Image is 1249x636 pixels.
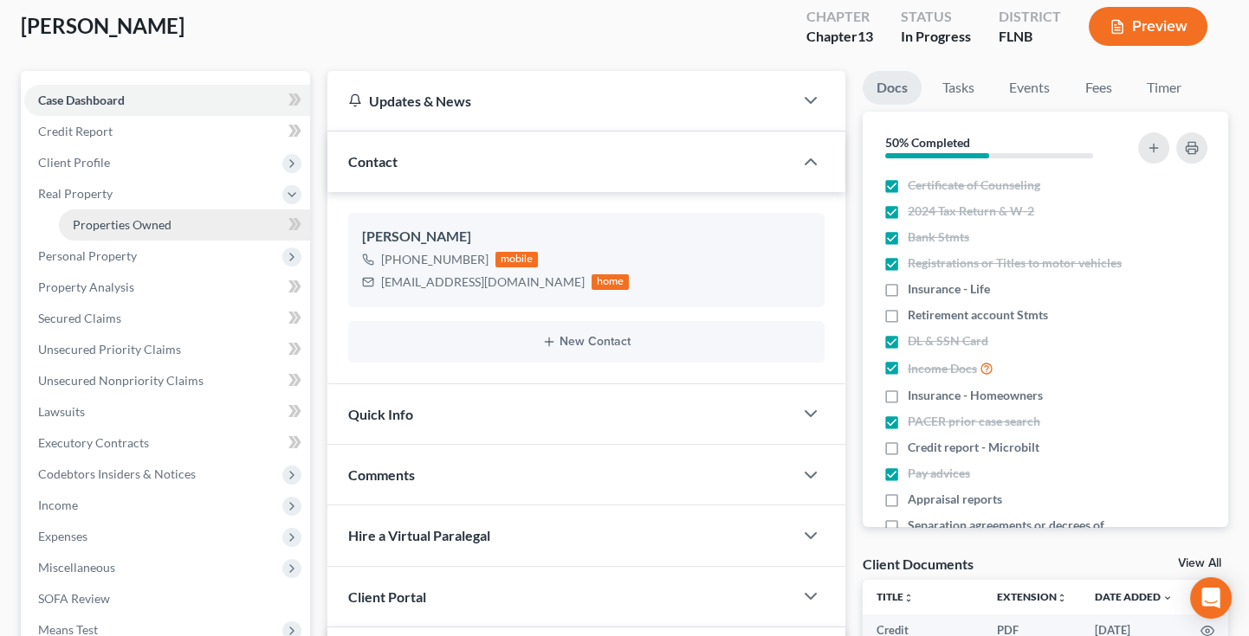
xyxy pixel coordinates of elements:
a: Events [995,71,1064,105]
div: FLNB [999,27,1061,47]
a: Date Added expand_more [1095,590,1173,603]
div: [EMAIL_ADDRESS][DOMAIN_NAME] [381,273,585,291]
a: Property Analysis [24,272,310,303]
span: Quick Info [348,406,413,422]
div: Chapter [806,27,873,47]
div: In Progress [901,27,971,47]
a: Titleunfold_more [877,590,914,603]
span: Client Profile [38,155,110,170]
i: unfold_more [1057,593,1067,603]
span: Bank Stmts [908,228,969,246]
button: New Contact [362,335,812,349]
div: mobile [495,252,539,267]
span: Property Analysis [38,279,134,294]
span: Comments [348,466,415,483]
a: SOFA Review [24,583,310,614]
span: Real Property [38,186,113,201]
span: Contact [348,153,398,170]
a: Tasks [929,71,988,105]
strong: 50% Completed [885,135,970,150]
span: Case Dashboard [38,93,125,107]
div: Open Intercom Messenger [1190,577,1232,619]
span: Registrations or Titles to motor vehicles [908,254,1122,272]
span: Client Portal [348,588,426,605]
span: Unsecured Priority Claims [38,342,181,357]
a: Timer [1133,71,1195,105]
span: 2024 Tax Return & W-2 [908,202,1034,220]
span: Miscellaneous [38,560,115,575]
span: Income [38,498,78,512]
span: Retirement account Stmts [908,306,1048,324]
i: expand_more [1162,593,1173,603]
span: Credit report - Microbilt [908,439,1039,456]
span: PACER prior case search [908,413,1040,430]
a: Unsecured Priority Claims [24,334,310,365]
a: Fees [1071,71,1126,105]
span: DL & SSN Card [908,332,988,350]
span: SOFA Review [38,591,110,606]
a: Properties Owned [59,209,310,241]
a: Docs [863,71,922,105]
span: Certificate of Counseling [908,177,1040,194]
span: Properties Owned [73,217,171,232]
button: Preview [1089,7,1207,46]
a: Unsecured Nonpriority Claims [24,365,310,396]
i: unfold_more [903,593,914,603]
span: Personal Property [38,248,137,263]
span: Hire a Virtual Paralegal [348,527,490,543]
div: home [592,274,630,290]
span: Executory Contracts [38,435,149,450]
span: Appraisal reports [908,491,1002,508]
div: District [999,7,1061,27]
span: Insurance - Homeowners [908,387,1043,404]
span: Separation agreements or decrees of divorces [908,517,1122,551]
span: [PERSON_NAME] [21,13,184,38]
span: Credit Report [38,124,113,138]
a: Lawsuits [24,396,310,427]
div: Chapter [806,7,873,27]
span: 13 [857,28,873,44]
div: Status [901,7,971,27]
span: Codebtors Insiders & Notices [38,466,196,481]
span: Unsecured Nonpriority Claims [38,373,204,388]
span: Secured Claims [38,311,121,325]
span: Expenses [38,529,87,543]
span: Income Docs [908,360,977,377]
a: View All [1178,557,1221,569]
div: Client Documents [863,555,974,573]
a: Case Dashboard [24,85,310,116]
a: Executory Contracts [24,427,310,459]
div: [PERSON_NAME] [362,227,812,247]
a: Secured Claims [24,303,310,334]
span: Lawsuits [38,404,85,419]
span: Pay advices [908,465,970,482]
div: [PHONE_NUMBER] [381,251,489,268]
a: Extensionunfold_more [997,590,1067,603]
span: Insurance - Life [908,280,990,298]
div: Updates & News [348,92,773,110]
a: Credit Report [24,116,310,147]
